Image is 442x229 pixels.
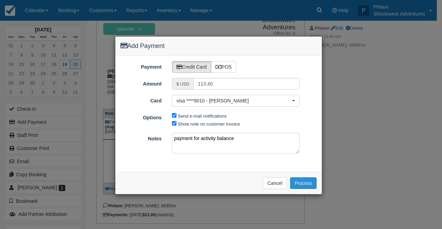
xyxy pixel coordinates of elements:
[121,42,317,51] h4: Add Payment
[178,121,240,127] label: Show note on customer invoice
[115,133,167,142] label: Notes
[211,61,237,73] label: POS
[115,61,167,71] label: Payment
[172,95,299,107] button: visa ****9010 - [PERSON_NAME]
[263,177,287,189] button: Cancel
[115,112,167,121] label: Options
[178,113,227,119] label: Send e-mail notifications
[172,61,211,73] label: Credit Card
[115,78,167,88] label: Amount
[176,97,290,104] span: visa ****9010 - [PERSON_NAME]
[193,78,299,90] input: Valid amount required.
[290,177,317,189] button: Process
[115,95,167,104] label: Card
[176,82,189,87] small: $ USD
